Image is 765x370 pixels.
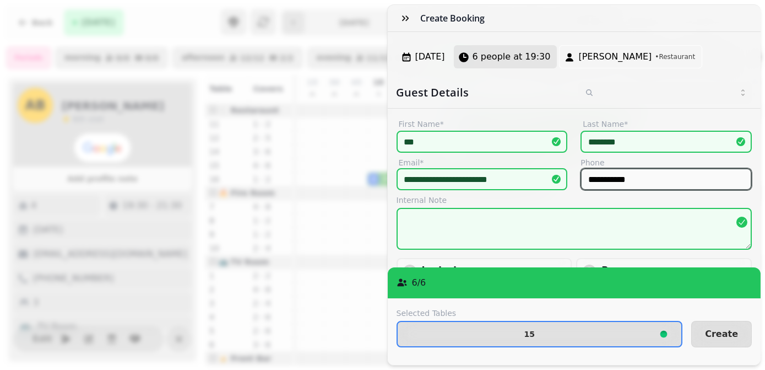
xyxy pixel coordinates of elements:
p: 15 [524,330,535,338]
span: 6 people at 19:30 [473,50,551,63]
button: Create [691,321,752,347]
h3: Create Booking [421,12,490,25]
p: 6 / 6 [412,276,426,289]
label: Last Name* [580,117,752,131]
h2: Guest Details [397,85,570,100]
button: 15 [397,321,683,347]
span: • Restaurant [655,52,695,61]
label: First Name* [397,117,568,131]
label: Email* [397,157,568,168]
div: Buggy [601,264,746,277]
label: Internal Note [397,195,752,206]
span: [DATE] [415,50,445,63]
div: Locked [422,264,567,277]
label: Phone [580,157,752,168]
span: Create [705,330,738,339]
span: [PERSON_NAME] [578,50,652,63]
label: Selected Tables [397,308,683,319]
